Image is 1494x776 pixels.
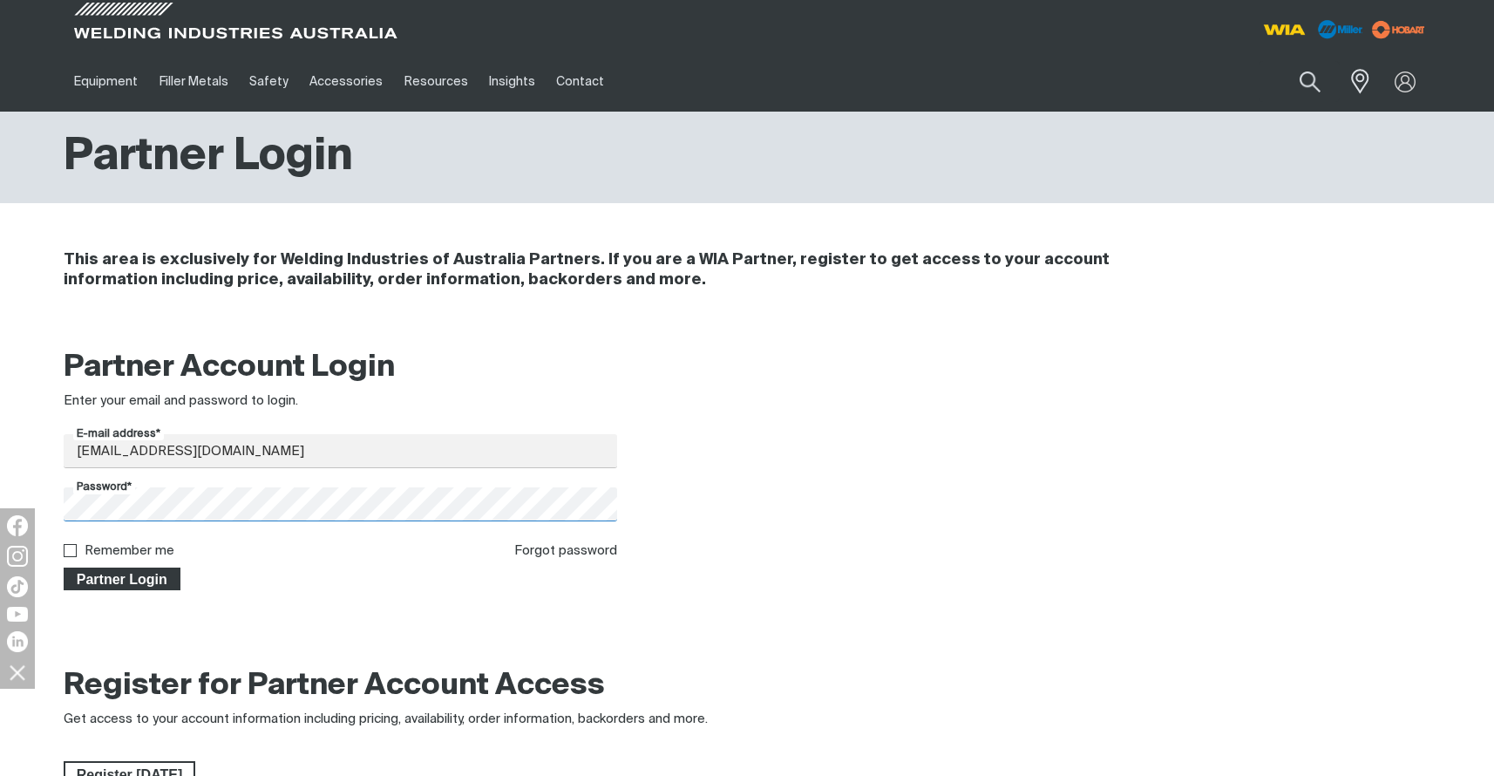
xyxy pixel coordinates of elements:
a: Insights [479,51,546,112]
a: Contact [546,51,615,112]
button: Partner Login [64,568,180,590]
a: Forgot password [514,544,617,557]
img: Instagram [7,546,28,567]
span: Partner Login [65,568,179,590]
label: Remember me [85,544,174,557]
img: miller [1367,17,1430,43]
h2: Register for Partner Account Access [64,667,605,705]
span: Get access to your account information including pricing, availability, order information, backor... [64,712,708,725]
img: YouTube [7,607,28,622]
a: Accessories [299,51,393,112]
a: Resources [394,51,479,112]
nav: Main [64,51,1089,112]
h1: Partner Login [64,129,353,186]
img: Facebook [7,515,28,536]
a: Equipment [64,51,148,112]
h4: This area is exclusively for Welding Industries of Australia Partners. If you are a WIA Partner, ... [64,250,1198,290]
a: Safety [239,51,299,112]
img: TikTok [7,576,28,597]
input: Product name or item number... [1259,61,1340,102]
img: LinkedIn [7,631,28,652]
a: Filler Metals [148,51,238,112]
div: Enter your email and password to login. [64,391,617,412]
img: hide socials [3,657,32,687]
button: Search products [1280,61,1340,102]
h2: Partner Account Login [64,349,617,387]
